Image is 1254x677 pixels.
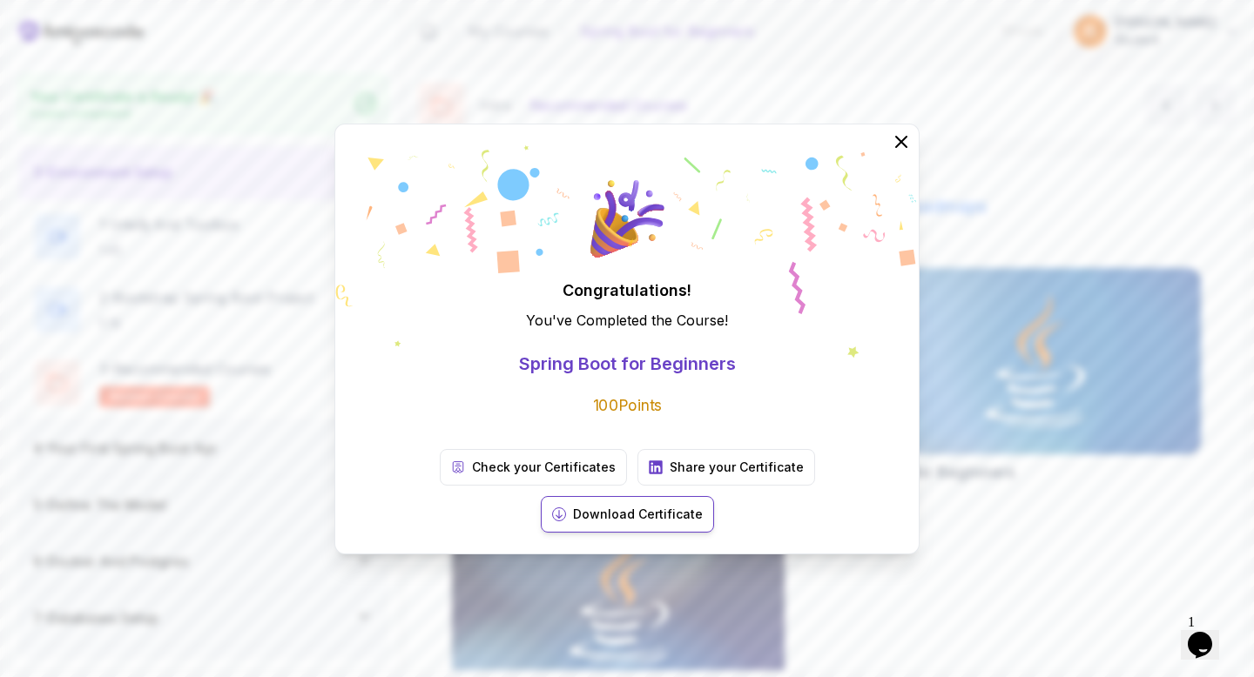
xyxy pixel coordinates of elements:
[573,506,703,523] p: Download Certificate
[1181,607,1237,660] iframe: chat widget
[637,449,815,486] a: Share your Certificate
[440,449,627,486] a: Check your Certificates
[593,394,662,416] p: 100 Points
[519,352,736,376] p: Spring Boot for Beginners
[472,459,616,476] p: Check your Certificates
[670,459,804,476] p: Share your Certificate
[541,496,714,533] button: Download Certificate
